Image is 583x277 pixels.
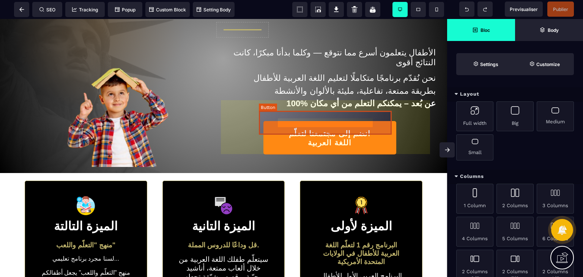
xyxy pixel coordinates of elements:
[310,2,326,17] span: Screenshot
[263,102,396,135] button: انضم إلى مجتمعنا لتعلّم اللغة العربية
[40,234,132,274] text: لسنا مجرد برنامج تعليمي... منهج "التعلّم واللعب" يجعل أطفالكم يُحبّون اللغة العربية ويتفاعلون معه...
[287,80,436,89] b: 100% عن بُعد – يمكنكم التعلم من أي مكان
[39,7,55,13] span: SEO
[149,7,186,13] span: Custom Block
[315,196,407,218] h1: الميزة لأولى
[537,101,574,131] div: Medium
[496,217,534,247] div: 5 Columns
[214,177,233,196] img: fb0e4cffba0a892be66fa7433aa52a84_boring.png
[496,184,534,214] div: 2 Columns
[456,53,515,75] span: Settings
[178,234,269,273] text: سيتعلّم طفلك اللغة العربية من خلال ألعاب ممتعة، أناشيد محبّبة، وقصص شيّقة تجعله يحبّ كل لحظة في ا...
[548,27,559,33] strong: Body
[224,52,436,66] text: نحن نُقدّم برنامجًا متكاملًا لتعليم اللغة العربية للأطفال
[76,177,95,196] img: 242227ade6b31279df1574f2607e0e19_reading.png
[178,218,269,234] h1: قل وداعًا للدروس المملة.
[447,170,583,184] div: Columns
[178,196,269,218] h1: الميزة التانية
[72,7,98,13] span: Tracking
[537,217,574,247] div: 6 Columns
[224,25,436,52] h2: الأطفال يتعلمون أسرع مما نتوقع — وكلما بدأنا مبكرًا، كانت النتائج أقوى
[315,218,407,251] h1: البرنامج رقم 1 لتعلّم اللغة العربية للأطفال في الولايات المتحدة الأمريكية
[447,87,583,101] div: Layout
[480,61,498,67] strong: Settings
[40,196,132,218] h1: الميزة التالتة
[40,218,132,234] h1: منهج "التعلّم واللعب"
[537,184,574,214] div: 3 Columns
[274,67,436,77] span: بطريقة ممتعة، تفاعلية، مليئة بالألوان والأنشطة
[292,2,307,17] span: View components
[515,19,583,41] span: Open Layer Manager
[447,19,515,41] span: Open Blocks
[197,7,231,13] span: Setting Body
[505,2,543,17] span: Preview
[553,6,568,12] span: Publier
[481,27,490,33] strong: Bloc
[510,6,538,12] span: Previsualiser
[456,101,493,131] div: Full width
[456,184,493,214] div: 1 Column
[536,61,560,67] strong: Customize
[456,217,493,247] div: 4 Columns
[515,53,574,75] span: Open Style Manager
[496,101,534,131] div: Big
[115,7,136,13] span: Popup
[456,134,493,161] div: Small
[352,177,371,196] img: 9a49ea9c8afaf938a0b592606d7c5544_badge.png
